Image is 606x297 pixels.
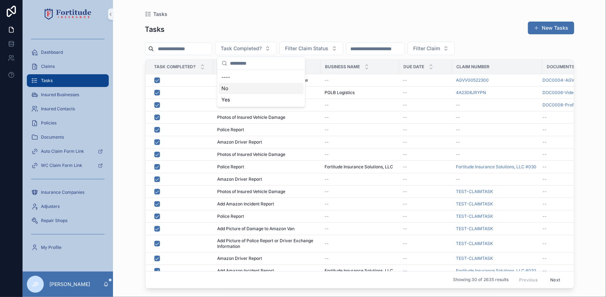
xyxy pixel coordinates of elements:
span: Auto Claim Form Link [41,148,84,154]
span: -- [325,176,329,182]
span: My Profile [41,245,61,250]
span: -- [543,139,547,145]
span: WC Claim Form Link [41,163,82,168]
span: DOC0006-Video of Incident [543,90,593,95]
span: -- [456,115,461,120]
span: TEST-CLAIMTASK [456,214,493,219]
span: TEST-CLAIMTASK [456,256,493,261]
button: Select Button [215,42,277,55]
span: -- [543,127,547,133]
span: -- [403,256,408,261]
span: Documents [547,64,575,70]
a: TEST-CLAIMTASK [456,241,493,246]
span: Police Report [218,164,244,170]
span: -- [403,241,408,246]
span: -- [456,102,461,108]
span: -- [403,127,408,133]
span: Policies [41,120,57,126]
a: Tasks [145,11,168,18]
div: No [219,83,304,94]
a: Auto Claim Form Link [27,145,109,158]
span: -- [403,90,408,95]
a: Adjusters [27,200,109,213]
span: Due Date [404,64,424,70]
span: -- [325,152,329,157]
span: -- [403,115,408,120]
a: Insurance Companies [27,186,109,199]
span: -- [403,201,408,207]
span: Photos of Insured Vehicle Damage [218,152,286,157]
span: Add Picture of Police Report or Driver Exchange Information [218,238,316,249]
span: Repair Shops [41,218,67,223]
span: Insured Businesses [41,92,79,98]
span: Amazon Driver Report [218,256,262,261]
span: Claim Number [457,64,490,70]
span: -- [543,214,547,219]
span: -- [325,127,329,133]
a: Repair Shops [27,214,109,227]
span: -- [325,189,329,194]
span: -- [456,139,461,145]
a: Dashboard [27,46,109,59]
a: TEST-CLAIMTASK [456,201,493,207]
span: Amazon Driver Report [218,176,262,182]
span: -- [543,201,547,207]
span: Add Picture of Damage to Amazon Van [218,226,295,232]
span: -- [403,102,408,108]
span: -- [403,139,408,145]
span: Add Amazon Incident Report [218,201,274,207]
a: DOC0008-Profile Picture [543,102,593,108]
span: -- [543,176,547,182]
a: Fortitude Insurance Solutions, LLC #030 [456,164,537,170]
div: scrollable content [23,28,113,263]
a: TEST-CLAIMTASK [456,189,493,194]
span: Amazon Driver Report [218,139,262,145]
button: Select Button [408,42,455,55]
span: -- [403,176,408,182]
span: -- [543,256,547,261]
span: -- [543,152,547,157]
img: App logo [44,8,91,20]
span: -- [403,152,408,157]
a: 4A2308JRYPN [456,90,486,95]
span: -- [403,77,408,83]
span: -- [325,115,329,120]
span: Police Report [218,214,244,219]
span: Showing 30 of 2635 results [453,277,509,283]
span: Photos of Insured Vehicle Damage [218,115,286,120]
a: WC Claim Form Link [27,159,109,172]
span: -- [543,115,547,120]
div: ---- [219,71,304,83]
span: Task Completed? [221,45,262,52]
a: AGVV00522300 [456,77,489,83]
span: -- [543,226,547,232]
a: TEST-CLAIMTASK [456,226,493,232]
span: -- [456,176,461,182]
a: Claims [27,60,109,73]
span: -- [403,214,408,219]
div: Yes [219,94,304,105]
span: Photos of Insured Vehicle Damage [218,189,286,194]
span: Add Amazon Incident Report [218,268,274,274]
span: -- [403,226,408,232]
p: [PERSON_NAME] [49,281,90,288]
span: -- [403,268,408,274]
span: DOC0004-AGVV00522300 - Picture [543,77,593,83]
span: Tasks [41,78,53,83]
a: Insured Contacts [27,103,109,115]
span: -- [325,77,329,83]
span: -- [456,127,461,133]
span: -- [543,268,547,274]
button: New Tasks [528,22,574,34]
span: Adjusters [41,204,60,209]
a: Fortitude Insurance Solutions, LLC #032 [456,268,536,274]
span: -- [325,102,329,108]
span: -- [325,256,329,261]
span: Documents [41,134,64,140]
